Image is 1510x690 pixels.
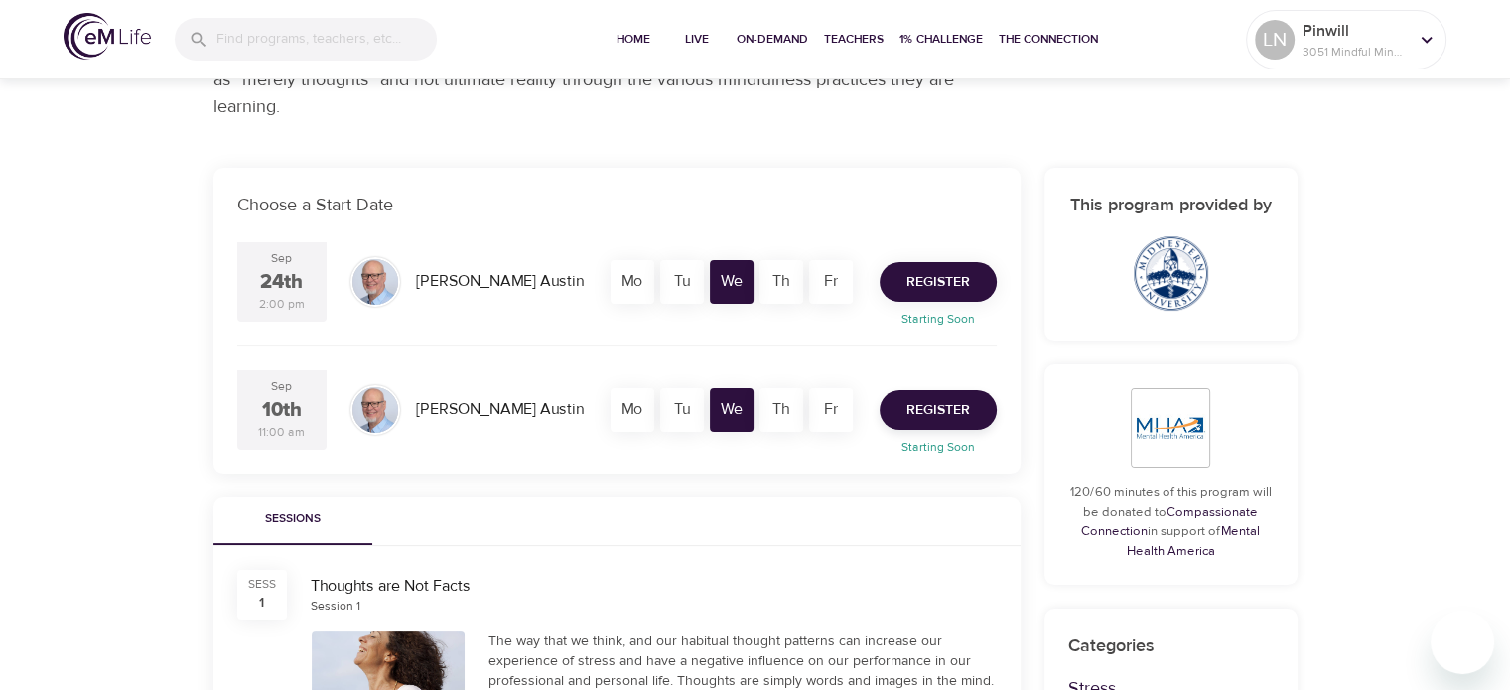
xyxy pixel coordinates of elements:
[880,262,997,302] button: Register
[673,29,721,50] span: Live
[809,388,853,432] div: Fr
[1127,523,1261,559] a: Mental Health America
[809,260,853,304] div: Fr
[759,260,803,304] div: Th
[868,438,1009,456] p: Starting Soon
[710,260,754,304] div: We
[1255,20,1295,60] div: LN
[1303,19,1408,43] p: Pinwill
[710,388,754,432] div: We
[899,29,983,50] span: 1% Challenge
[906,398,970,423] span: Register
[259,593,264,613] div: 1
[225,509,360,530] span: Sessions
[759,388,803,432] div: Th
[1303,43,1408,61] p: 3051 Mindful Minutes
[610,29,657,50] span: Home
[262,396,302,425] div: 10th
[1431,611,1494,674] iframe: Button to launch messaging window
[660,260,704,304] div: Tu
[999,29,1098,50] span: The Connection
[271,378,292,395] div: Sep
[408,390,592,429] div: [PERSON_NAME] Austin
[216,18,437,61] input: Find programs, teachers, etc...
[1134,236,1208,311] img: Midwestern_University_seal.svg.png
[237,192,997,218] p: Choose a Start Date
[737,29,808,50] span: On-Demand
[1068,192,1274,220] h6: This program provided by
[611,388,654,432] div: Mo
[868,310,1009,328] p: Starting Soon
[906,270,970,295] span: Register
[260,268,303,297] div: 24th
[660,388,704,432] div: Tu
[311,598,360,615] div: Session 1
[1068,483,1274,561] p: 120/60 minutes of this program will be donated to in support of
[880,390,997,430] button: Register
[258,424,305,441] div: 11:00 am
[1081,504,1258,540] a: Compassionate Connection
[824,29,884,50] span: Teachers
[64,13,151,60] img: logo
[259,296,305,313] div: 2:00 pm
[248,576,276,593] div: SESS
[611,260,654,304] div: Mo
[271,250,292,267] div: Sep
[408,262,592,301] div: [PERSON_NAME] Austin
[311,575,997,598] div: Thoughts are Not Facts
[1068,632,1274,659] p: Categories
